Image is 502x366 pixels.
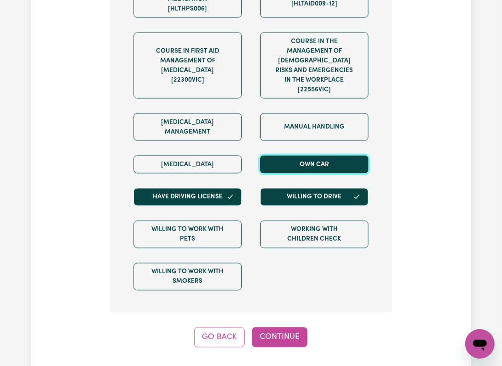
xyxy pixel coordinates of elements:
button: Willing to work with smokers [134,263,242,290]
button: Course in the Management of [DEMOGRAPHIC_DATA] Risks and Emergencies in the Workplace [22556VIC] [260,32,368,98]
button: Willing to work with pets [134,220,242,248]
button: Willing to drive [260,188,368,206]
button: Have driving license [134,188,242,206]
button: [MEDICAL_DATA] Management [134,113,242,141]
button: Course in First Aid Management of [MEDICAL_DATA] [22300VIC] [134,32,242,98]
button: Continue [252,327,307,347]
iframe: Button to launch messaging window [465,329,495,359]
button: Working with Children Check [260,220,368,248]
button: Own Car [260,155,368,173]
button: Go Back [194,327,245,347]
button: [MEDICAL_DATA] [134,155,242,173]
button: Manual Handling [260,113,368,141]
